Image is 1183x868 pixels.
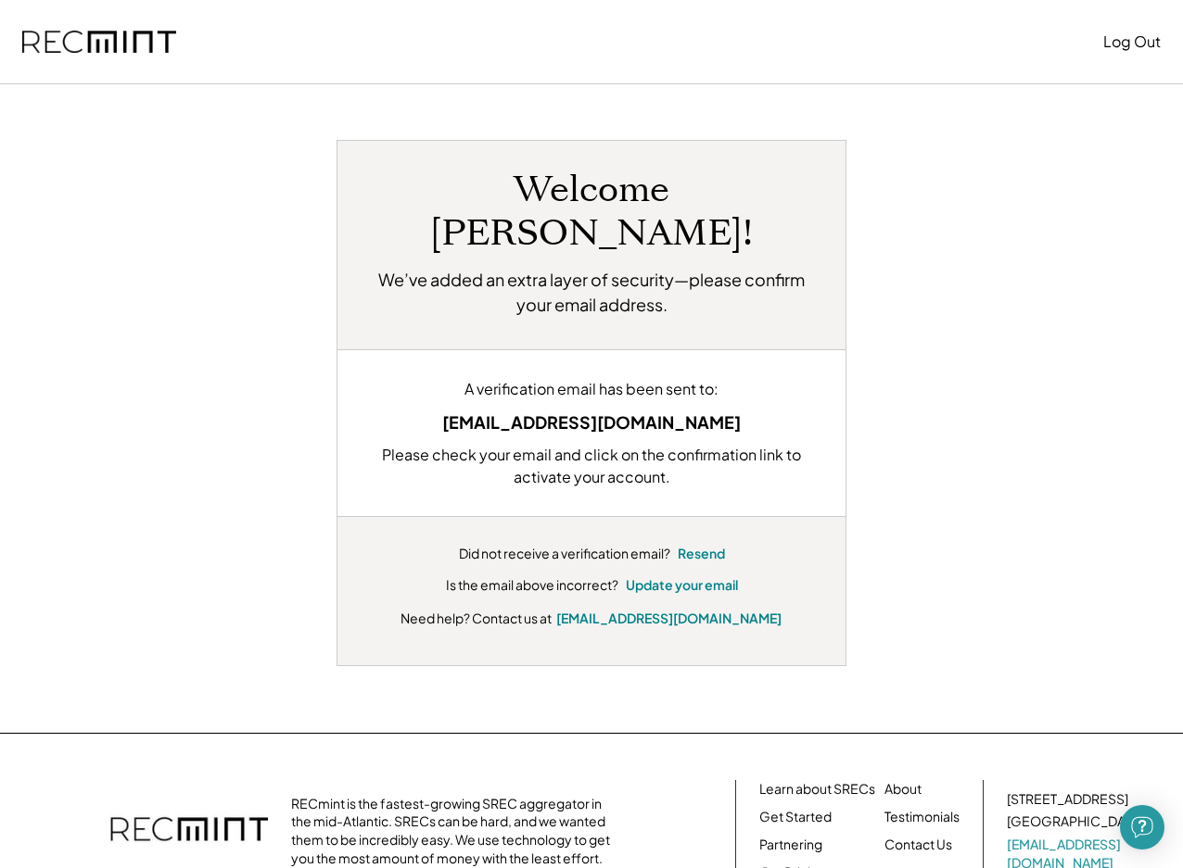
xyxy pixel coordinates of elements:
[110,799,268,863] img: recmint-logotype%403x.png
[291,795,620,867] div: RECmint is the fastest-growing SREC aggregator in the mid-Atlantic. SRECs can be hard, and we wan...
[446,576,618,595] div: Is the email above incorrect?
[459,545,670,563] div: Did not receive a verification email?
[1120,805,1164,849] div: Open Intercom Messenger
[401,609,552,628] div: Need help? Contact us at
[1007,812,1142,831] div: [GEOGRAPHIC_DATA]
[759,780,875,799] a: Learn about SRECs
[365,378,818,400] div: A verification email has been sent to:
[678,545,725,563] button: Resend
[1103,23,1161,60] button: Log Out
[759,808,832,826] a: Get Started
[22,31,176,54] img: recmint-logotype%403x.png
[365,267,818,317] h2: We’ve added an extra layer of security—please confirm your email address.
[365,169,818,256] h1: Welcome [PERSON_NAME]!
[884,780,922,799] a: About
[759,836,822,854] a: Partnering
[626,576,738,595] button: Update your email
[884,808,960,826] a: Testimonials
[884,836,952,854] a: Contact Us
[365,409,818,434] div: [EMAIL_ADDRESS][DOMAIN_NAME]
[365,444,818,488] div: Please check your email and click on the confirmation link to activate your account.
[1007,790,1128,809] div: [STREET_ADDRESS]
[556,610,782,626] a: [EMAIL_ADDRESS][DOMAIN_NAME]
